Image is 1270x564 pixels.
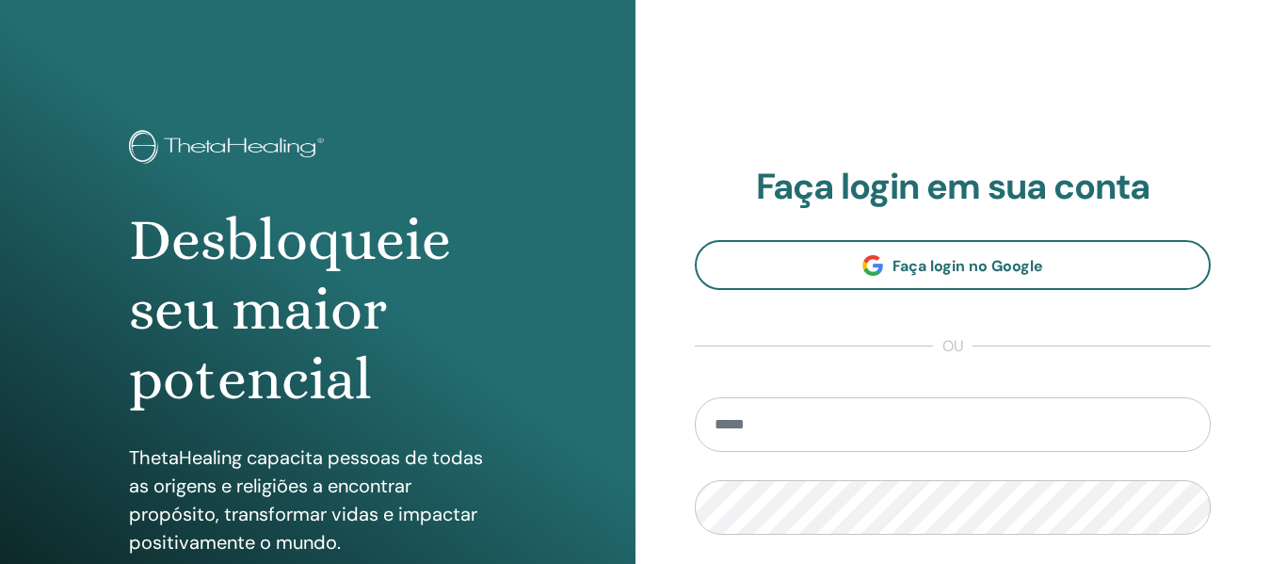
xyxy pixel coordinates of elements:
[933,335,973,358] span: ou
[129,443,506,556] p: ThetaHealing capacita pessoas de todas as origens e religiões a encontrar propósito, transformar ...
[695,166,1212,209] h2: Faça login em sua conta
[129,205,506,415] h1: Desbloqueie seu maior potencial
[695,240,1212,290] a: Faça login no Google
[892,256,1043,276] span: Faça login no Google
